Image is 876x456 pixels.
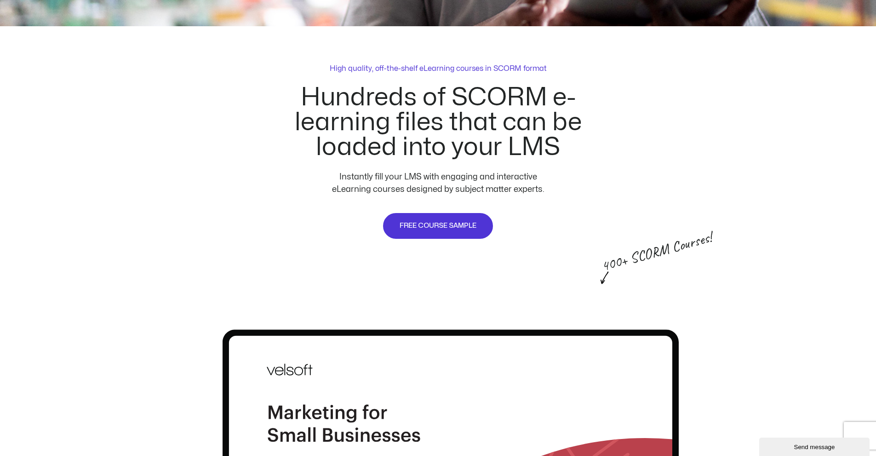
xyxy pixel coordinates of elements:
h2: Hundreds of SCORM e-learning files that can be loaded into your LMS [253,85,623,160]
p: Instantly fill your LMS with engaging and interactive eLearning courses designed by subject matte... [321,171,556,196]
p: High quality, off-the-shelf eLearning courses in SCORM format [330,63,547,74]
iframe: chat widget [759,436,871,456]
a: FREE COURSE SAMPLE [382,212,494,240]
span: FREE COURSE SAMPLE [400,220,476,231]
p: 400+ SCORM Courses! [600,239,679,274]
